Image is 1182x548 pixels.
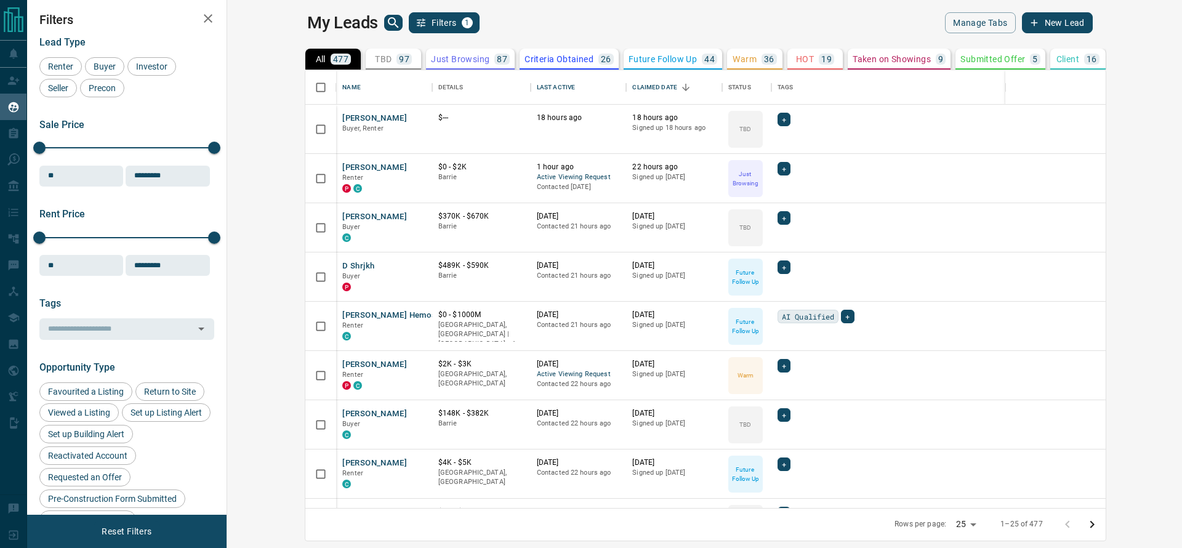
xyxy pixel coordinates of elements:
div: Investor [127,57,176,76]
p: [DATE] [537,457,621,468]
p: $3K - $3K [438,507,525,517]
p: Contacted 22 hours ago [537,379,621,389]
span: Set up Building Alert [44,429,129,439]
div: Return to Site [135,382,204,401]
p: Contacted 21 hours ago [537,271,621,281]
p: Signed up [DATE] [632,222,716,232]
p: Just Browsing [431,55,489,63]
p: Future Follow Up [730,317,762,336]
p: $2K - $3K [438,359,525,369]
span: Requested an Offer [44,472,126,482]
p: $--- [438,113,525,123]
p: [DATE] [632,310,716,320]
span: Renter [342,371,363,379]
div: + [778,507,790,520]
div: Favourited a Listing [39,382,132,401]
span: Active Viewing Request [537,172,621,183]
div: + [778,359,790,373]
div: Reactivated Account [39,446,136,465]
span: + [782,507,786,520]
div: + [778,457,790,471]
p: Taken on Showings [853,55,931,63]
p: 18 hours ago [632,113,716,123]
p: 16 [1087,55,1097,63]
div: Precon [80,79,124,97]
div: Tags [771,70,1154,105]
p: 19 [821,55,832,63]
p: [GEOGRAPHIC_DATA], [GEOGRAPHIC_DATA] [438,468,525,487]
span: + [782,409,786,421]
p: $489K - $590K [438,260,525,271]
h1: My Leads [307,13,378,33]
div: Status [728,70,751,105]
div: condos.ca [342,233,351,242]
span: Renter [342,469,363,477]
h2: Filters [39,12,214,27]
p: Signed up [DATE] [632,172,716,182]
p: 22 hours ago [632,162,716,172]
div: condos.ca [342,480,351,488]
button: D Shrjkh [342,260,374,272]
p: Contacted 21 hours ago [537,222,621,232]
button: Reset Filters [94,521,159,542]
div: + [778,211,790,225]
div: Set up Building Alert [39,425,133,443]
p: [DATE] [537,260,621,271]
div: Last Active [537,70,575,105]
div: + [778,408,790,422]
button: [PERSON_NAME] [342,507,407,518]
p: 9 [938,55,943,63]
button: [PERSON_NAME] Hemos [342,310,436,321]
button: [PERSON_NAME] [342,113,407,124]
div: condos.ca [342,332,351,340]
p: Client [1056,55,1079,63]
span: Buyer [342,272,360,280]
p: 36 [764,55,774,63]
p: Future Follow Up [629,55,697,63]
p: $148K - $382K [438,408,525,419]
p: TBD [375,55,392,63]
p: Barrie [438,271,525,281]
span: Sale Price [39,119,84,131]
p: 477 [333,55,348,63]
span: + [782,113,786,126]
div: property.ca [342,381,351,390]
span: Viewed a Listing [44,408,115,417]
span: Buyer [342,420,360,428]
span: Active Viewing Request [537,369,621,380]
p: Warm [733,55,757,63]
button: search button [384,15,403,31]
p: [DATE] [537,310,621,320]
button: [PERSON_NAME] [342,162,407,174]
p: TBD [739,124,751,134]
div: property.ca [342,283,351,291]
span: Investor [132,62,172,71]
p: $0 - $1000M [438,310,525,320]
button: [PERSON_NAME] [342,457,407,469]
span: AI Qualified [782,310,835,323]
span: + [782,212,786,224]
span: Lead Type [39,36,86,48]
p: Signed up [DATE] [632,468,716,478]
span: Set up Listing Alert [126,408,206,417]
p: Contacted 22 hours ago [537,468,621,478]
span: + [782,163,786,175]
p: Criteria Obtained [525,55,593,63]
p: 18 hours ago [537,113,621,123]
span: Return to Site [140,387,200,397]
span: Buyer, Renter [342,124,384,132]
button: [PERSON_NAME] [342,408,407,420]
div: condos.ca [342,430,351,439]
span: Buyer [342,223,360,231]
button: Sort [677,79,694,96]
p: Contacted 21 hours ago [537,320,621,330]
p: [DATE] [632,359,716,369]
p: All [316,55,326,63]
p: [DATE] [537,408,621,419]
span: 1 [463,18,472,27]
p: Future Follow Up [730,465,762,483]
p: [DATE] [537,507,621,517]
span: Reactivated Account [44,451,132,461]
p: Barrie [438,172,525,182]
p: Signed up [DATE] [632,320,716,330]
